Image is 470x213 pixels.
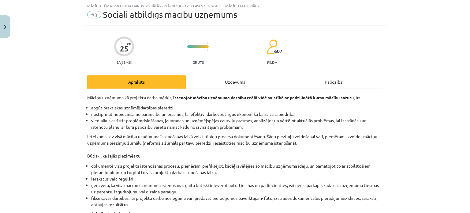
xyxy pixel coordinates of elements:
div: Palīdzība [284,75,383,89]
p: Mācību uzņēmuma kā projekta darba mērķis [87,94,383,101]
img: students-c634bb4e5e11cddfef0936a35e636f08e4e9abd3cc4e673bd6f9a4125e45ecb1.svg [267,39,277,55]
span: 607 [274,48,282,54]
li: ierakstus veic regulāri [91,176,383,182]
span: XP [127,42,131,46]
span: Sociāli atbildīgs mācību uzņēmums [103,10,237,20]
li: ņem vērā, ka visā mācību uzņēmuma īstenošanas gaitā būtiski ir ievērot autortiesības un pārliecin... [91,182,383,195]
div: 25 [120,44,129,53]
div: Mācību tēma: Projekta darbs sociālās zinātnes ii – 12. klases 1. ieskaites mācību materiāls [87,4,383,8]
li: apgūt praktiskas uzņēmējdarbības pieredzi; [91,105,383,111]
p: Ieteikums tev visā mācību uzņēmuma īstenošanas laikā veikt rūpīgu procesa dokumentēšanu. Šādu pie... [87,133,383,159]
div: Apraksts [87,75,186,89]
p: pilda [267,60,277,64]
img: icon-close-lesson-0947bae3869378f0d4975bcd49f059093ad1ed9edebbc8119c70593378902aed.svg [4,25,6,29]
li: nostiprināt nepieciešamo pārliecību un prasmes, lai efektīvi darbotos tirgus ekonomikā balstītā s... [91,111,383,117]
p: Saņemsi [114,60,134,64]
li: dokumentē visu projekta īstenošanas procesu, piemēram, piefiksējot, kādēļ izvēlējies šo mācību uz... [91,163,383,176]
strong: , īstenojot mācību uzņēmuma darbību reālā vidē saistībā ar padziļinātā kursa mācību saturu, ir: [171,95,360,100]
li: vienlaikus attīstīt problēmrisināšanas, jaunrades un uzņēmējspējas caurviju prasmes, analizējot u... [91,117,383,130]
p: Grūts [192,60,204,64]
li: fiksē savas darbības, lai projekta darba noslēgumā vari piedāvāt pierādījumus paveiktajam- foto, ... [91,195,383,208]
span: #3 [87,11,101,18]
div: Uzdevums [186,75,284,89]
